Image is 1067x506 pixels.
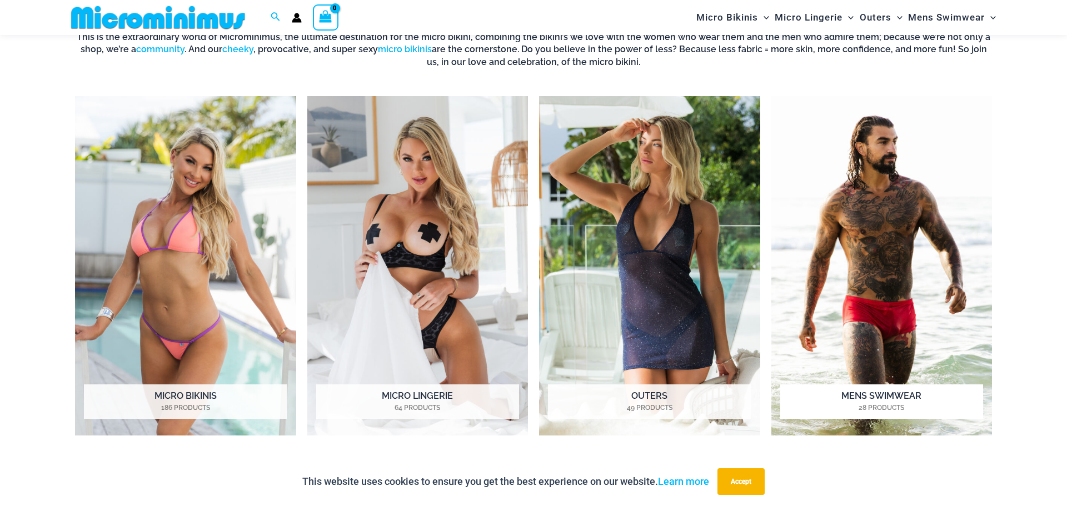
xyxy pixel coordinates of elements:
[772,3,856,32] a: Micro LingerieMenu ToggleMenu Toggle
[658,475,709,487] a: Learn more
[75,31,992,68] h6: This is the extraordinary world of Microminimus, the ultimate destination for the micro bikini, c...
[694,3,772,32] a: Micro BikinisMenu ToggleMenu Toggle
[316,384,519,419] h2: Micro Lingerie
[891,3,903,32] span: Menu Toggle
[548,403,751,413] mark: 49 Products
[780,384,983,419] h2: Mens Swimwear
[75,96,296,435] img: Micro Bikinis
[771,96,993,435] a: Visit product category Mens Swimwear
[696,3,758,32] span: Micro Bikinis
[905,3,999,32] a: Mens SwimwearMenu ToggleMenu Toggle
[84,384,287,419] h2: Micro Bikinis
[775,3,842,32] span: Micro Lingerie
[985,3,996,32] span: Menu Toggle
[307,96,528,435] img: Micro Lingerie
[302,473,709,490] p: This website uses cookies to ensure you get the best experience on our website.
[539,96,760,435] a: Visit product category Outers
[316,403,519,413] mark: 64 Products
[539,96,760,435] img: Outers
[771,96,993,435] img: Mens Swimwear
[307,96,528,435] a: Visit product category Micro Lingerie
[548,384,751,419] h2: Outers
[136,44,185,54] a: community
[75,96,296,435] a: Visit product category Micro Bikinis
[67,5,250,30] img: MM SHOP LOGO FLAT
[857,3,905,32] a: OutersMenu ToggleMenu Toggle
[692,2,1000,33] nav: Site Navigation
[84,403,287,413] mark: 186 Products
[271,11,281,24] a: Search icon link
[222,44,253,54] a: cheeky
[860,3,891,32] span: Outers
[780,403,983,413] mark: 28 Products
[378,44,432,54] a: micro bikinis
[292,13,302,23] a: Account icon link
[313,4,338,30] a: View Shopping Cart, empty
[908,3,985,32] span: Mens Swimwear
[717,468,765,495] button: Accept
[758,3,769,32] span: Menu Toggle
[842,3,854,32] span: Menu Toggle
